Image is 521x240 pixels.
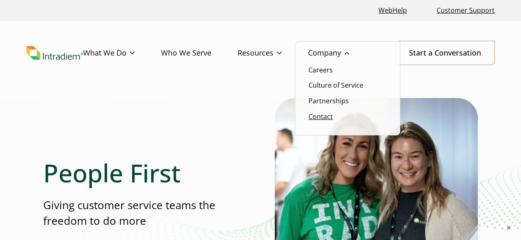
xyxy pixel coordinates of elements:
[308,81,363,90] a: Culture of Service
[308,65,333,75] a: Careers
[308,112,333,121] a: Contact
[395,41,495,65] a: Start a Conversation
[26,46,83,60] a: Link to homepage of Intradiem
[43,198,224,228] p: Giving customer service teams the freedom to do more
[43,158,224,188] h1: People First
[83,41,161,65] a: What We Do
[308,96,349,105] a: Partnerships
[505,224,513,232] button: ×
[308,41,376,65] a: Company
[26,46,83,60] img: Intradiem
[161,41,238,65] a: Who We Serve
[238,41,308,65] a: Resources
[375,2,410,19] a: Link opens in a new window
[433,2,498,19] a: Customer Support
